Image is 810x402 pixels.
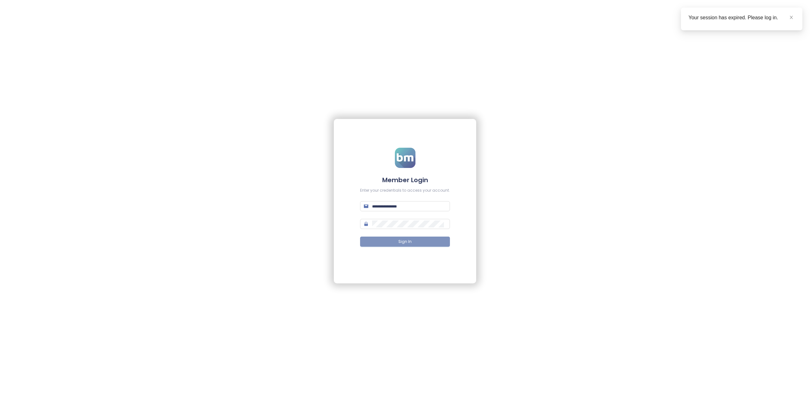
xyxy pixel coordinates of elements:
img: logo [395,148,415,168]
span: lock [364,222,368,226]
div: Enter your credentials to access your account. [360,188,450,194]
span: close [789,15,794,20]
span: Sign In [398,239,412,245]
div: Your session has expired. Please log in. [688,14,795,22]
span: mail [364,204,368,208]
h4: Member Login [360,176,450,184]
button: Sign In [360,237,450,247]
